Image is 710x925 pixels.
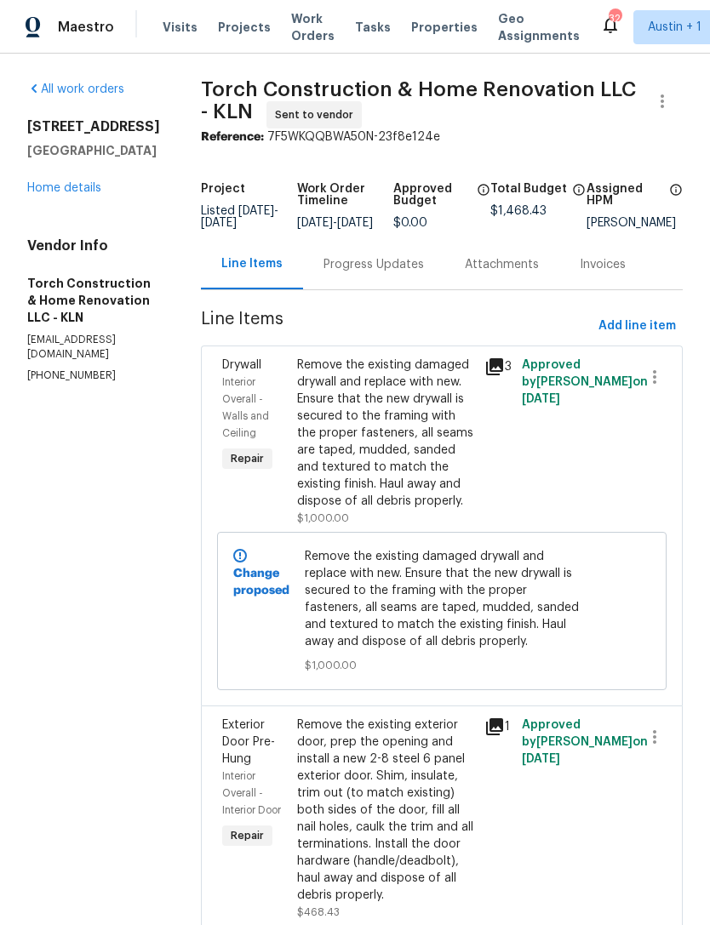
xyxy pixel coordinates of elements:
[27,275,160,326] h5: Torch Construction & Home Renovation LLC - KLN
[522,393,560,405] span: [DATE]
[201,183,245,195] h5: Project
[201,79,636,122] span: Torch Construction & Home Renovation LLC - KLN
[587,183,664,207] h5: Assigned HPM
[297,357,474,510] div: Remove the existing damaged drywall and replace with new. Ensure that the new drywall is secured ...
[669,183,683,217] span: The hpm assigned to this work order.
[592,311,683,342] button: Add line item
[587,217,683,229] div: [PERSON_NAME]
[222,377,269,438] span: Interior Overall - Walls and Ceiling
[27,333,160,362] p: [EMAIL_ADDRESS][DOMAIN_NAME]
[201,205,278,229] span: Listed
[163,19,198,36] span: Visits
[222,359,261,371] span: Drywall
[355,21,391,33] span: Tasks
[648,19,701,36] span: Austin + 1
[201,128,683,146] div: 7F5WKQQBWA50N-23f8e124e
[598,316,676,337] span: Add line item
[222,719,275,765] span: Exterior Door Pre-Hung
[275,106,360,123] span: Sent to vendor
[27,118,160,135] h2: [STREET_ADDRESS]
[201,131,264,143] b: Reference:
[477,183,490,217] span: The total cost of line items that have been approved by both Opendoor and the Trade Partner. This...
[580,256,626,273] div: Invoices
[201,311,592,342] span: Line Items
[522,753,560,765] span: [DATE]
[201,217,237,229] span: [DATE]
[224,827,271,844] span: Repair
[609,10,621,27] div: 32
[58,19,114,36] span: Maestro
[465,256,539,273] div: Attachments
[297,513,349,523] span: $1,000.00
[393,217,427,229] span: $0.00
[224,450,271,467] span: Repair
[498,10,580,44] span: Geo Assignments
[522,359,648,405] span: Approved by [PERSON_NAME] on
[27,368,160,383] p: [PHONE_NUMBER]
[297,717,474,904] div: Remove the existing exterior door, prep the opening and install a new 2-8 steel 6 panel exterior ...
[233,568,289,597] b: Change proposed
[572,183,586,205] span: The total cost of line items that have been proposed by Opendoor. This sum includes line items th...
[297,183,393,207] h5: Work Order Timeline
[222,771,281,815] span: Interior Overall - Interior Door
[305,657,580,674] span: $1,000.00
[411,19,478,36] span: Properties
[484,717,512,737] div: 1
[297,217,333,229] span: [DATE]
[297,907,340,917] span: $468.43
[490,183,567,195] h5: Total Budget
[218,19,271,36] span: Projects
[305,548,580,650] span: Remove the existing damaged drywall and replace with new. Ensure that the new drywall is secured ...
[238,205,274,217] span: [DATE]
[297,217,373,229] span: -
[522,719,648,765] span: Approved by [PERSON_NAME] on
[201,205,278,229] span: -
[393,183,471,207] h5: Approved Budget
[484,357,512,377] div: 3
[337,217,373,229] span: [DATE]
[27,142,160,159] h5: [GEOGRAPHIC_DATA]
[27,237,160,254] h4: Vendor Info
[291,10,335,44] span: Work Orders
[324,256,424,273] div: Progress Updates
[221,255,283,272] div: Line Items
[27,83,124,95] a: All work orders
[490,205,547,217] span: $1,468.43
[27,182,101,194] a: Home details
